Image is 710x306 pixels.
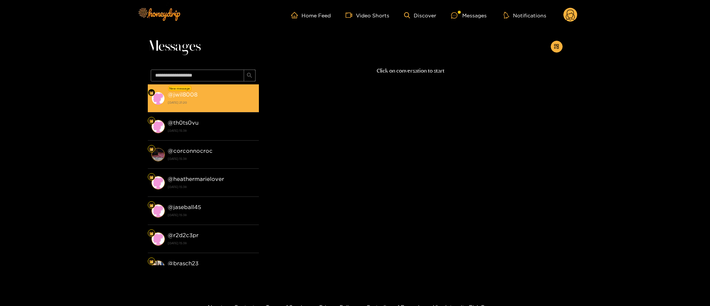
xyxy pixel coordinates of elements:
[168,212,255,218] strong: [DATE] 15:38
[151,148,165,161] img: conversation
[346,12,389,19] a: Video Shorts
[149,119,154,123] img: Fan Level
[247,73,252,79] span: search
[149,259,154,264] img: Fan Level
[501,11,549,19] button: Notifications
[168,127,255,134] strong: [DATE] 15:38
[149,147,154,151] img: Fan Level
[259,67,563,75] p: Click on conversation to start
[404,12,436,19] a: Discover
[151,176,165,189] img: conversation
[149,91,154,95] img: Fan Level
[451,11,487,20] div: Messages
[346,12,356,19] span: video-camera
[244,70,256,81] button: search
[151,232,165,246] img: conversation
[168,260,199,266] strong: @ brasch23
[168,99,255,106] strong: [DATE] 21:20
[168,232,199,238] strong: @ r2d2c3pr
[151,92,165,105] img: conversation
[168,176,224,182] strong: @ heathermarielover
[149,175,154,179] img: Fan Level
[554,44,559,50] span: appstore-add
[149,203,154,208] img: Fan Level
[291,12,331,19] a: Home Feed
[151,204,165,218] img: conversation
[149,231,154,236] img: Fan Level
[551,41,563,53] button: appstore-add
[148,38,201,56] span: Messages
[168,204,201,210] strong: @ jaseball45
[168,86,191,91] div: New message
[291,12,301,19] span: home
[168,91,197,98] strong: @ jwil8008
[168,155,255,162] strong: [DATE] 15:38
[151,260,165,274] img: conversation
[168,184,255,190] strong: [DATE] 15:38
[168,240,255,246] strong: [DATE] 15:38
[151,120,165,133] img: conversation
[168,148,213,154] strong: @ corconnocroc
[168,120,199,126] strong: @ th0ts0vu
